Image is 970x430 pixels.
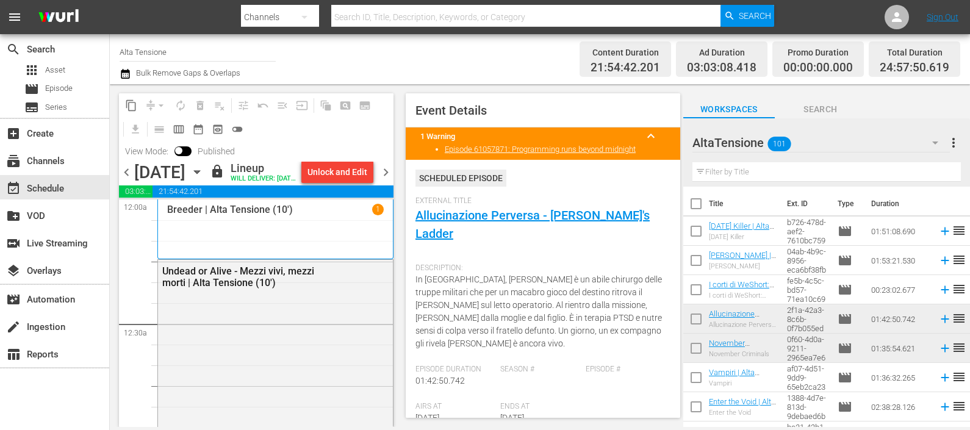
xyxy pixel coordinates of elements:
[415,402,494,412] span: Airs At
[709,339,761,366] a: November Criminals | Alta Tensione (10')
[307,161,367,183] div: Unlock and Edit
[775,102,866,117] span: Search
[709,187,780,221] th: Title
[6,236,21,251] span: Live Streaming
[500,402,579,412] span: Ends At
[952,340,966,355] span: reorder
[938,254,952,267] svg: Add to Schedule
[6,320,21,334] span: Ingestion
[7,10,22,24] span: menu
[938,283,952,296] svg: Add to Schedule
[208,120,228,139] span: View Backup
[782,363,833,392] td: 1a62d81f-af07-4d51-9dd9-65eb2ca23157
[952,223,966,238] span: reorder
[782,304,833,334] td: f1f2dc1d-2f1a-42a3-8c6b-0f7b055ed89b
[190,96,210,115] span: Select an event to delete
[636,121,666,151] button: keyboard_arrow_up
[119,146,174,156] span: View Mode:
[228,120,247,139] span: 24 hours Lineup View is OFF
[866,275,933,304] td: 00:23:02.677
[782,217,833,246] td: e7d5e9d9-b726-478d-aef2-7610bc759aaf
[376,205,380,213] p: 1
[153,185,393,198] span: 21:54:42.201
[212,123,224,135] span: preview_outlined
[838,224,852,238] span: Episode
[709,251,776,278] a: [PERSON_NAME] | [PERSON_NAME] Tensione (10')
[927,12,958,22] a: Sign Out
[709,321,777,329] div: Allucinazione Perversa - [PERSON_NAME]'s Ladder
[709,309,772,355] a: Allucinazione Perversa - [PERSON_NAME]'s Ladder | Alta Tensione (10')
[692,126,950,160] div: AltaTensione
[24,63,39,77] span: Asset
[938,400,952,414] svg: Add to Schedule
[709,350,777,358] div: November Criminals
[415,274,662,348] span: In [GEOGRAPHIC_DATA], [PERSON_NAME] è un abile chirurgo delle truppe militari che per un macabro ...
[866,246,933,275] td: 01:53:21.530
[24,82,39,96] span: Episode
[231,162,296,175] div: Lineup
[173,123,185,135] span: calendar_view_week_outlined
[866,363,933,392] td: 01:36:32.265
[782,334,833,363] td: 1802c868-0f60-4d0a-9211-2965ea7e6d8f
[709,409,777,417] div: Enter the Void
[6,126,21,141] span: Create
[838,253,852,268] span: Episode
[709,221,774,240] a: [DATE] Killer | Alta Tensione (10')
[167,204,293,215] p: Breeder | Alta Tensione (10')
[210,164,225,179] span: lock
[838,282,852,297] span: Episode
[709,233,777,241] div: [DATE] Killer
[586,365,664,374] span: Episode #
[24,100,39,115] span: Series
[6,154,21,168] span: Channels
[231,123,243,135] span: toggle_off
[378,165,393,180] span: chevron_right
[952,399,966,414] span: reorder
[938,312,952,326] svg: Add to Schedule
[709,262,777,270] div: [PERSON_NAME]
[292,96,312,115] span: Update Metadata from Key Asset
[415,103,487,118] span: Event Details
[415,196,664,206] span: External Title
[45,82,73,95] span: Episode
[866,392,933,421] td: 02:38:28.126
[125,99,137,112] span: content_copy
[952,253,966,267] span: reorder
[29,3,88,32] img: ans4CAIJ8jUAAAAAAAAAAAAAAAAAAAAAAAAgQb4GAAAAAAAAAAAAAAAAAAAAAAAAJMjXAAAAAAAAAAAAAAAAAAAAAAAAgAT5G...
[415,376,465,385] span: 01:42:50.742
[880,61,949,75] span: 24:57:50.619
[312,93,336,117] span: Refresh All Search Blocks
[709,280,777,344] a: I corti di WeShort: Instinct - 100.000 Acres of [GEOGRAPHIC_DATA] - Mice, a small story | Alta Te...
[938,371,952,384] svg: Add to Schedule
[709,397,776,415] a: Enter the Void | Alta Tensione (10')
[938,224,952,238] svg: Add to Schedule
[121,96,141,115] span: Copy Lineup
[6,347,21,362] span: Reports
[952,311,966,326] span: reorder
[169,120,189,139] span: Week Calendar View
[683,102,775,117] span: Workspaces
[780,187,830,221] th: Ext. ID
[119,185,153,198] span: 03:03:08.418
[45,64,65,76] span: Asset
[174,146,183,155] span: Toggle to switch from Published to Draft view.
[171,96,190,115] span: Loop Content
[415,263,664,273] span: Description:
[783,61,853,75] span: 00:00:00.000
[880,44,949,61] div: Total Duration
[6,181,21,196] span: Schedule
[6,263,21,278] span: Overlays
[420,132,636,141] title: 1 Warning
[500,365,579,374] span: Season #
[783,44,853,61] div: Promo Duration
[946,135,961,150] span: more_vert
[415,208,650,241] a: Allucinazione Perversa - [PERSON_NAME]'s Ladder
[415,170,506,187] div: Scheduled Episode
[720,5,774,27] button: Search
[355,96,375,115] span: Create Series Block
[838,400,852,414] span: Episode
[866,304,933,334] td: 01:42:50.742
[687,61,756,75] span: 03:03:08.418
[6,292,21,307] span: movie_filter
[952,370,966,384] span: reorder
